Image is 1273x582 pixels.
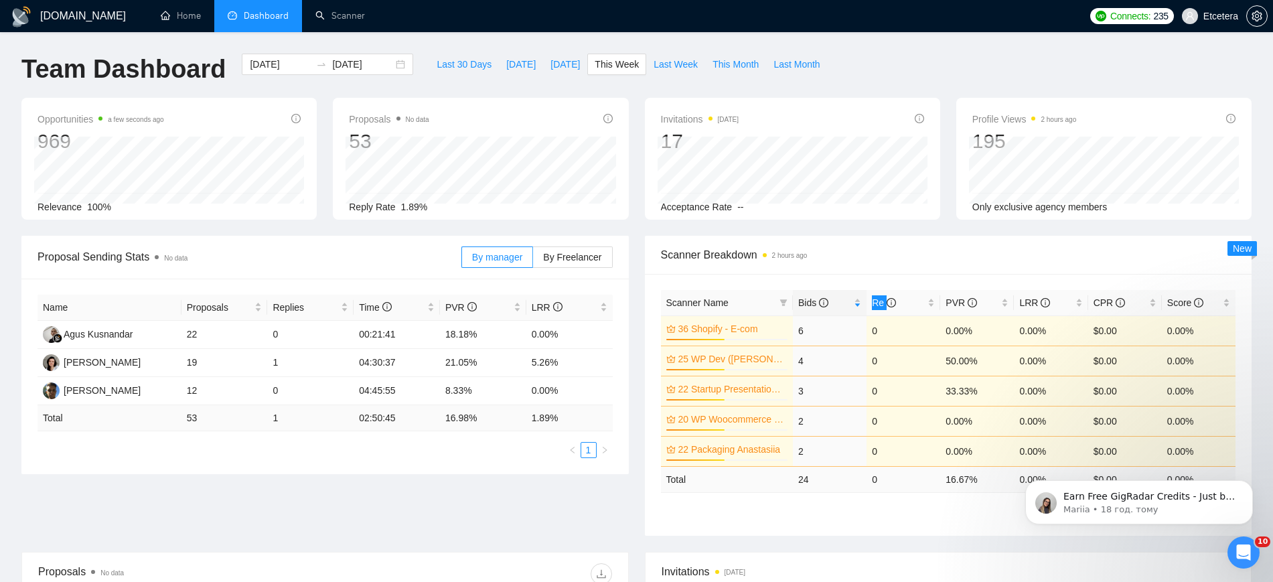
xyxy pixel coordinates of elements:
[678,412,785,427] a: 20 WP Woocommerce ([PERSON_NAME])
[793,346,867,376] td: 4
[972,111,1077,127] span: Profile Views
[591,569,611,579] span: download
[661,466,793,492] td: Total
[887,298,896,307] span: info-circle
[867,436,940,466] td: 0
[291,114,301,123] span: info-circle
[273,300,338,315] span: Replies
[108,116,163,123] time: a few seconds ago
[244,10,289,21] span: Dashboard
[543,252,601,263] span: By Freelancer
[1233,243,1252,254] span: New
[100,569,124,577] span: No data
[661,202,733,212] span: Acceptance Rate
[354,405,440,431] td: 02:50:45
[1255,536,1270,547] span: 10
[915,114,924,123] span: info-circle
[429,54,499,75] button: Last 30 Days
[940,406,1014,436] td: 0.00%
[793,436,867,466] td: 2
[968,298,977,307] span: info-circle
[662,563,1235,580] span: Invitations
[359,302,391,313] span: Time
[267,377,354,405] td: 0
[661,111,739,127] span: Invitations
[21,54,226,85] h1: Team Dashboard
[38,248,461,265] span: Proposal Sending Stats
[872,297,896,308] span: Re
[382,302,392,311] span: info-circle
[1014,406,1088,436] td: 0.00%
[666,354,676,364] span: crown
[867,315,940,346] td: 0
[43,382,60,399] img: AP
[1096,11,1106,21] img: upwork-logo.png
[401,202,428,212] span: 1.89%
[1041,116,1076,123] time: 2 hours ago
[354,349,440,377] td: 04:30:37
[603,114,613,123] span: info-circle
[1194,298,1203,307] span: info-circle
[1162,346,1235,376] td: 0.00%
[946,297,977,308] span: PVR
[550,57,580,72] span: [DATE]
[43,328,133,339] a: AKAgus Kusnandar
[565,442,581,458] button: left
[332,57,393,72] input: End date
[1247,11,1267,21] span: setting
[940,466,1014,492] td: 16.67 %
[1162,376,1235,406] td: 0.00%
[11,6,32,27] img: logo
[569,446,577,454] span: left
[267,405,354,431] td: 1
[499,54,543,75] button: [DATE]
[1110,9,1150,23] span: Connects:
[1116,298,1125,307] span: info-circle
[526,377,613,405] td: 0.00%
[678,321,785,336] a: 36 Shopify - E-com
[506,57,536,72] span: [DATE]
[793,466,867,492] td: 24
[1246,5,1268,27] button: setting
[793,376,867,406] td: 3
[777,293,790,313] span: filter
[595,57,639,72] span: This Week
[666,324,676,334] span: crown
[250,57,311,72] input: Start date
[1227,536,1260,569] iframe: Intercom live chat
[661,129,739,154] div: 17
[526,405,613,431] td: 1.89 %
[349,129,429,154] div: 53
[678,352,785,366] a: 25 WP Dev ([PERSON_NAME] B)
[440,349,526,377] td: 21.05%
[867,466,940,492] td: 0
[798,297,828,308] span: Bids
[666,297,729,308] span: Scanner Name
[354,377,440,405] td: 04:45:55
[1162,436,1235,466] td: 0.00%
[940,376,1014,406] td: 33.33%
[467,302,477,311] span: info-circle
[867,406,940,436] td: 0
[581,443,596,457] a: 1
[437,57,492,72] span: Last 30 Days
[725,569,745,576] time: [DATE]
[164,254,188,262] span: No data
[1014,315,1088,346] td: 0.00%
[532,302,563,313] span: LRR
[38,295,181,321] th: Name
[526,349,613,377] td: 5.26%
[587,54,646,75] button: This Week
[87,202,111,212] span: 100%
[181,349,268,377] td: 19
[601,446,609,454] span: right
[43,356,141,367] a: TT[PERSON_NAME]
[38,202,82,212] span: Relevance
[1162,315,1235,346] td: 0.00%
[1014,376,1088,406] td: 0.00%
[267,321,354,349] td: 0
